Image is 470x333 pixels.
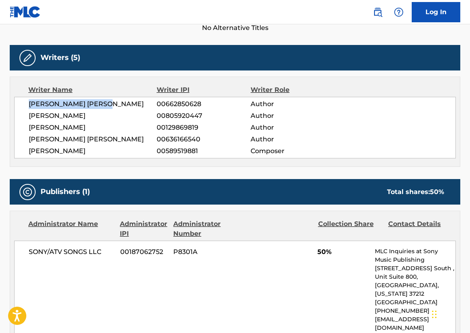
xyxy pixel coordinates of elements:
[29,146,157,156] span: [PERSON_NAME]
[251,146,336,156] span: Composer
[430,294,470,333] iframe: Chat Widget
[120,247,167,257] span: 00187062752
[388,219,452,239] div: Contact Details
[373,7,383,17] img: search
[23,53,32,63] img: Writers
[29,247,114,257] span: SONY/ATV SONGS LLC
[251,134,336,144] span: Author
[375,315,455,332] p: [EMAIL_ADDRESS][DOMAIN_NAME]
[430,188,444,196] span: 50 %
[157,85,251,95] div: Writer IPI
[157,146,251,156] span: 00589519881
[40,187,90,196] h5: Publishers (1)
[251,85,336,95] div: Writer Role
[29,111,157,121] span: [PERSON_NAME]
[251,123,336,132] span: Author
[157,111,251,121] span: 00805920447
[29,99,157,109] span: [PERSON_NAME] [PERSON_NAME]
[29,123,157,132] span: [PERSON_NAME]
[28,85,157,95] div: Writer Name
[157,99,251,109] span: 00662850628
[29,134,157,144] span: [PERSON_NAME] [PERSON_NAME]
[375,307,455,315] p: [PHONE_NUMBER]
[173,219,237,239] div: Administrator Number
[317,247,368,257] span: 50%
[370,4,386,20] a: Public Search
[375,247,455,264] p: MLC Inquiries at Sony Music Publishing
[412,2,460,22] a: Log In
[40,53,80,62] h5: Writers (5)
[28,219,114,239] div: Administrator Name
[157,123,251,132] span: 00129869819
[375,264,455,281] p: [STREET_ADDRESS] South , Unit Suite 800,
[10,6,41,18] img: MLC Logo
[157,134,251,144] span: 00636166540
[387,187,444,197] div: Total shares:
[375,281,455,298] p: [GEOGRAPHIC_DATA], [US_STATE] 37212
[375,298,455,307] p: [GEOGRAPHIC_DATA]
[318,219,382,239] div: Collection Share
[251,99,336,109] span: Author
[120,219,167,239] div: Administrator IPI
[391,4,407,20] div: Help
[394,7,404,17] img: help
[10,23,460,33] span: No Alternative Titles
[432,302,437,327] div: Drag
[251,111,336,121] span: Author
[173,247,237,257] span: P8301A
[23,187,32,197] img: Publishers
